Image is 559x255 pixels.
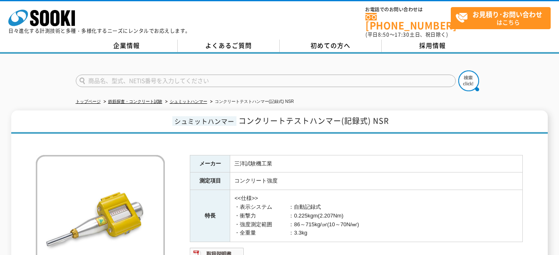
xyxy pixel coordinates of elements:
[209,97,294,106] li: コンクリートテストハンマー(記録式) NSR
[76,99,101,104] a: トップページ
[190,155,230,172] th: メーカー
[230,172,523,190] td: コンクリート強度
[365,7,451,12] span: お電話でのお問い合わせは
[190,172,230,190] th: 測定項目
[190,190,230,242] th: 特長
[108,99,162,104] a: 鉄筋探査・コンクリート試験
[395,31,410,38] span: 17:30
[382,40,484,52] a: 採用情報
[365,31,448,38] span: (平日 ～ 土日、祝日除く)
[311,41,350,50] span: 初めての方へ
[472,9,542,19] strong: お見積り･お問い合わせ
[172,116,236,126] span: シュミットハンマー
[455,7,550,28] span: はこちら
[280,40,382,52] a: 初めての方へ
[76,75,456,87] input: 商品名、型式、NETIS番号を入力してください
[230,155,523,172] td: 三洋試験機工業
[178,40,280,52] a: よくあるご質問
[451,7,551,29] a: お見積り･お問い合わせはこちら
[8,28,191,33] p: 日々進化する計測技術と多種・多様化するニーズにレンタルでお応えします。
[458,70,479,91] img: btn_search.png
[76,40,178,52] a: 企業情報
[378,31,390,38] span: 8:50
[170,99,207,104] a: シュミットハンマー
[365,13,451,30] a: [PHONE_NUMBER]
[239,115,389,126] span: コンクリートテストハンマー(記録式) NSR
[230,190,523,242] td: <<仕様>> ・表示システム ：自動記録式 ・衝撃力 ：0.225kgm(2.207Nm) ・強度測定範囲 ：86～715kg/㎠(10～70N/㎟) ・全重量 ：3.3kg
